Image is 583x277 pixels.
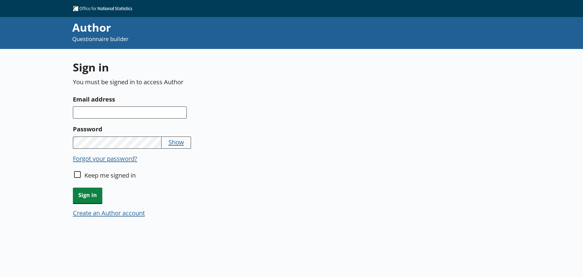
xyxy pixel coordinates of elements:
label: Keep me signed in [84,171,136,179]
label: Password [73,124,360,134]
button: Sign in [73,188,102,203]
h1: Sign in [73,60,360,75]
p: Questionnaire builder [72,35,392,43]
button: Show [169,138,184,146]
label: Email address [73,94,360,104]
div: Author [72,20,392,35]
p: You must be signed in to access Author [73,78,360,86]
button: Create an Author account [73,209,145,217]
button: Forgot your password? [73,154,137,163]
